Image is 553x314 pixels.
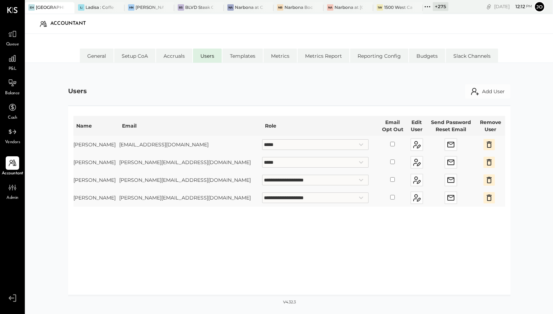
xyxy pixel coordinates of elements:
[298,49,349,63] li: Metrics Report
[73,171,119,189] td: [PERSON_NAME]
[284,4,313,10] div: Narbona Boca Ratōn
[50,18,93,29] div: Accountant
[36,4,64,10] div: [GEOGRAPHIC_DATA]
[235,4,263,10] div: Narbona at Cocowalk LLC
[119,171,262,189] td: [PERSON_NAME][EMAIL_ADDRESS][DOMAIN_NAME]
[485,3,492,10] div: copy link
[185,4,213,10] div: BLVD Steak Calabasas
[0,101,24,121] a: Cash
[384,4,412,10] div: 1500 West Capital LP
[283,299,296,305] div: v 4.32.3
[494,3,532,10] div: [DATE]
[28,4,35,11] div: EH
[136,4,164,10] div: [PERSON_NAME]'s Nashville
[128,4,134,11] div: HN
[73,153,119,171] td: [PERSON_NAME]
[119,136,262,153] td: [EMAIL_ADDRESS][DOMAIN_NAME]
[0,76,24,97] a: Balance
[446,49,498,63] li: Slack Channels
[73,116,119,136] th: Name
[407,116,426,136] th: Edit User
[9,66,17,72] span: P&L
[85,4,114,10] div: Ladisa : Coffee at Lola's
[222,49,263,63] li: Templates
[6,41,19,48] span: Queue
[73,189,119,207] td: [PERSON_NAME]
[0,27,24,48] a: Queue
[465,84,510,99] button: Add User
[119,189,262,207] td: [PERSON_NAME][EMAIL_ADDRESS][DOMAIN_NAME]
[80,49,114,63] li: General
[8,115,17,121] span: Cash
[119,153,262,171] td: [PERSON_NAME][EMAIL_ADDRESS][DOMAIN_NAME]
[264,49,297,63] li: Metrics
[227,4,234,11] div: Na
[377,4,383,11] div: 1W
[6,195,18,201] span: Admin
[409,49,445,63] li: Budgets
[68,87,87,96] div: Users
[262,116,378,136] th: Role
[334,4,363,10] div: Narbona at [GEOGRAPHIC_DATA] LLC
[534,1,545,12] button: Jo
[378,116,407,136] th: Email Opt Out
[193,49,222,63] li: Users
[5,139,20,146] span: Vendors
[476,116,505,136] th: Remove User
[78,4,84,11] div: L:
[0,52,24,72] a: P&L
[350,49,408,63] li: Reporting Config
[433,2,448,11] div: + 275
[119,116,262,136] th: Email
[277,4,283,11] div: NB
[0,181,24,201] a: Admin
[0,156,24,177] a: Accountant
[0,125,24,146] a: Vendors
[156,49,192,63] li: Accruals
[2,170,23,177] span: Accountant
[327,4,333,11] div: Na
[114,49,155,63] li: Setup CoA
[426,116,476,136] th: Send Password Reset Email
[178,4,184,11] div: BS
[5,90,20,97] span: Balance
[73,136,119,153] td: [PERSON_NAME]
